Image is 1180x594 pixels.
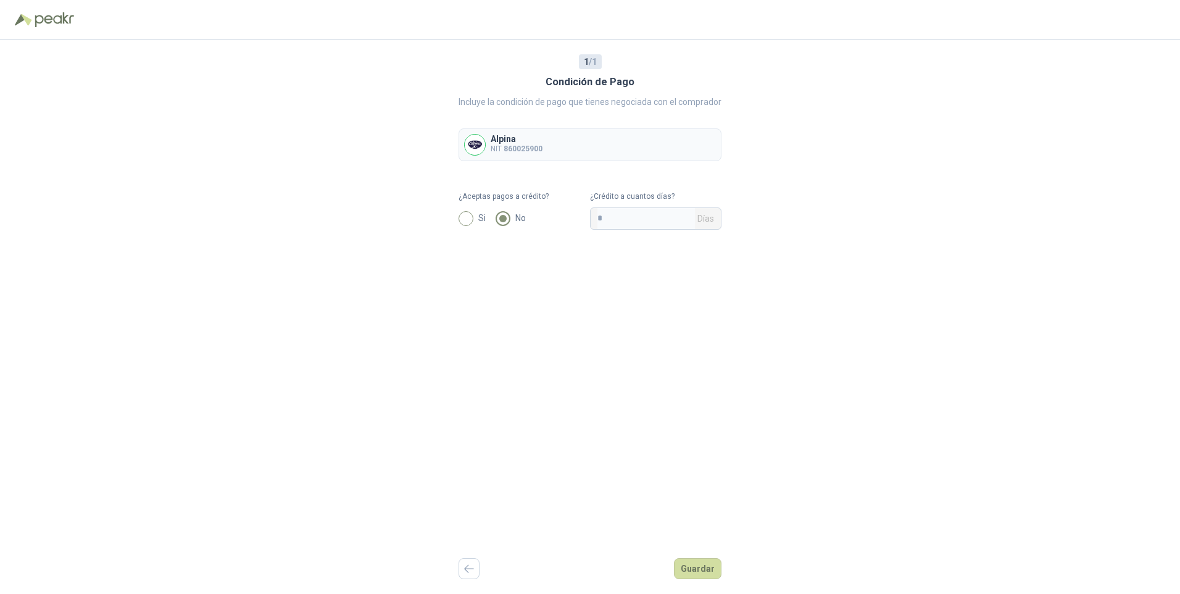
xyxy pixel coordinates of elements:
p: Alpina [491,135,542,143]
label: ¿Crédito a cuantos días? [590,191,721,203]
label: ¿Aceptas pagos a crédito? [459,191,590,203]
span: No [510,211,531,225]
img: Peakr [35,12,74,27]
b: 1 [584,57,589,67]
img: Company Logo [465,135,485,155]
b: 860025900 [504,144,542,153]
img: Logo [15,14,32,26]
span: / 1 [584,55,597,69]
button: Guardar [674,558,721,579]
p: Incluye la condición de pago que tienes negociada con el comprador [459,95,721,109]
span: Si [473,211,491,225]
span: Días [697,208,714,229]
p: NIT [491,143,542,155]
h3: Condición de Pago [546,74,634,90]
